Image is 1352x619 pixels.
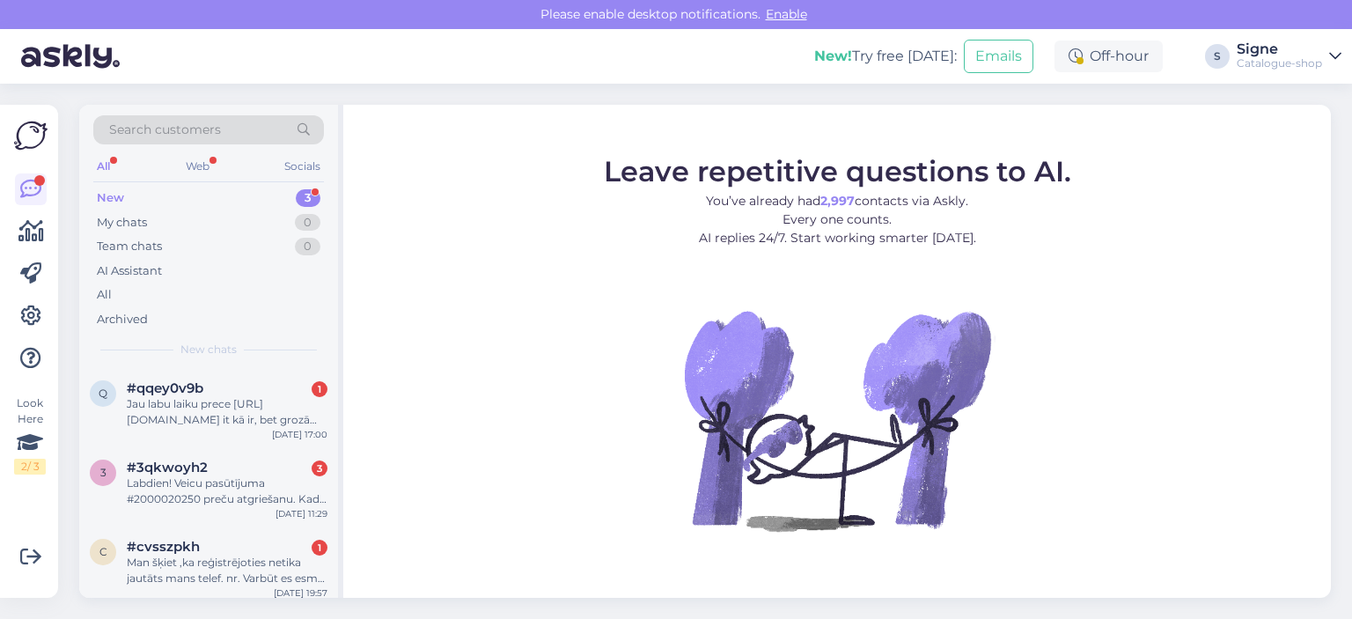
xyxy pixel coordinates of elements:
div: AI Assistant [97,262,162,280]
div: Archived [97,311,148,328]
div: 0 [295,214,320,232]
p: You’ve already had contacts via Askly. Every one counts. AI replies 24/7. Start working smarter [... [604,192,1071,247]
div: All [93,155,114,178]
div: [DATE] 17:00 [272,428,327,441]
div: Signe [1237,42,1322,56]
button: Emails [964,40,1033,73]
span: #3qkwoyh2 [127,460,208,475]
div: Try free [DATE]: [814,46,957,67]
img: No Chat active [679,262,996,578]
div: S [1205,44,1230,69]
div: 2 / 3 [14,459,46,475]
div: Man šķiet ,ka reģistrējoties netika jautāts mans telef. nr. Varbūt es esmu kaut ko palaidusi [DOM... [127,555,327,586]
span: 3 [100,466,107,479]
b: 2,997 [820,193,855,209]
div: New [97,189,124,207]
div: My chats [97,214,147,232]
span: q [99,387,107,400]
div: Off-hour [1054,41,1163,72]
a: SigneCatalogue-shop [1237,42,1341,70]
b: New! [814,48,852,64]
span: c [99,545,107,558]
div: 3 [296,189,320,207]
span: #qqey0v9b [127,380,203,396]
div: Socials [281,155,324,178]
div: All [97,286,112,304]
div: [DATE] 19:57 [274,586,327,600]
span: New chats [180,342,237,357]
div: Jau labu laiku prece [URL][DOMAIN_NAME] it kā ir, bet grozā nevar ielikt [127,396,327,428]
div: [DATE] 11:29 [276,507,327,520]
span: Enable [760,6,812,22]
img: Askly Logo [14,119,48,152]
span: #cvsszpkh [127,539,200,555]
div: 0 [295,238,320,255]
div: Look Here [14,395,46,475]
div: Team chats [97,238,162,255]
div: Labdien! Veicu pasūtījuma #2000020250 preču atgriešanu. Kad veiksies atmaksu par atgrieztām precēm? [127,475,327,507]
div: Web [182,155,213,178]
span: Search customers [109,121,221,139]
div: 1 [312,540,327,556]
span: Leave repetitive questions to AI. [604,154,1071,188]
div: Catalogue-shop [1237,56,1322,70]
div: 3 [312,461,327,476]
div: 1 [312,381,327,397]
